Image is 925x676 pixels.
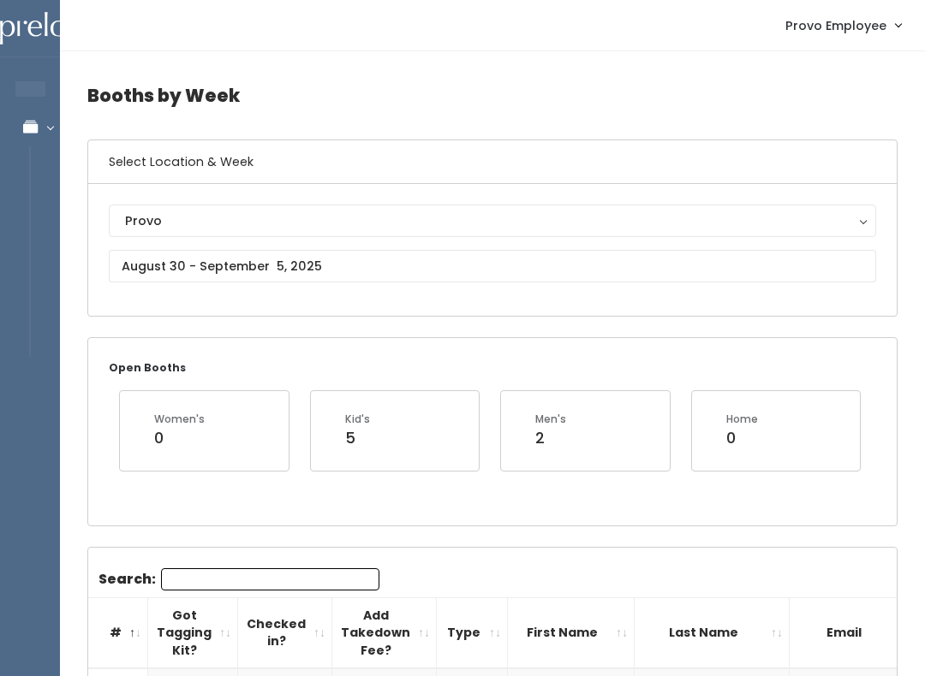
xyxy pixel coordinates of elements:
[109,360,186,375] small: Open Booths
[635,597,790,668] th: Last Name: activate to sort column ascending
[98,568,379,590] label: Search:
[437,597,508,668] th: Type: activate to sort column ascending
[345,427,370,449] div: 5
[785,16,886,35] span: Provo Employee
[88,597,148,668] th: #: activate to sort column descending
[345,412,370,427] div: Kid's
[768,7,918,44] a: Provo Employee
[535,427,566,449] div: 2
[87,72,898,119] h4: Booths by Week
[535,412,566,427] div: Men's
[109,250,876,282] input: August 30 - September 5, 2025
[726,427,758,449] div: 0
[148,597,238,668] th: Got Tagging Kit?: activate to sort column ascending
[508,597,635,668] th: First Name: activate to sort column ascending
[790,597,916,668] th: Email: activate to sort column ascending
[125,211,860,230] div: Provo
[332,597,437,668] th: Add Takedown Fee?: activate to sort column ascending
[88,140,897,184] h6: Select Location & Week
[154,412,205,427] div: Women's
[726,412,758,427] div: Home
[238,597,332,668] th: Checked in?: activate to sort column ascending
[109,205,876,237] button: Provo
[154,427,205,449] div: 0
[161,568,379,590] input: Search:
